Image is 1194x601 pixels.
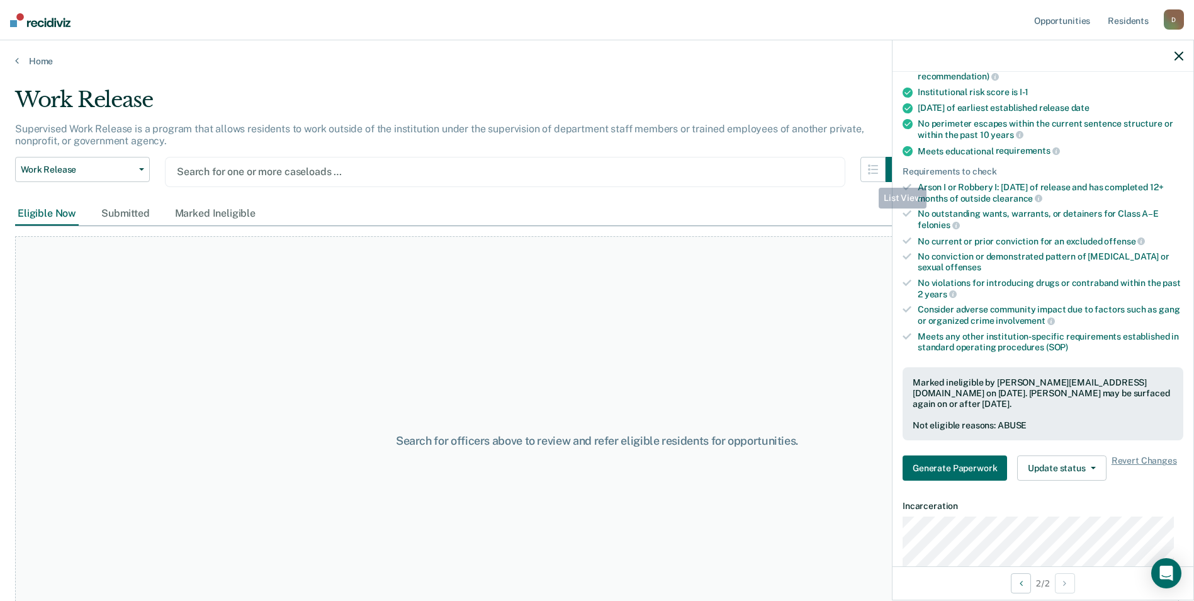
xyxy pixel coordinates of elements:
span: Work Release [21,164,134,175]
div: Work Release [15,87,911,123]
img: Recidiviz [10,13,70,27]
button: Update status [1017,455,1106,481]
span: years [991,130,1023,140]
div: Marked Ineligible [172,202,258,226]
div: Eligible Now [15,202,79,226]
span: felonies [918,220,960,230]
div: No conviction or demonstrated pattern of [MEDICAL_DATA] or sexual [918,251,1183,273]
span: involvement [996,316,1054,326]
div: [DATE] of earliest established release [918,103,1183,113]
div: No violations for introducing drugs or contraband within the past 2 [918,278,1183,299]
div: No perimeter escapes within the current sentence structure or within the past 10 [918,118,1183,140]
div: Marked ineligible by [PERSON_NAME][EMAIL_ADDRESS][DOMAIN_NAME] on [DATE]. [PERSON_NAME] may be su... [913,377,1173,409]
p: Supervised Work Release is a program that allows residents to work outside of the institution und... [15,123,864,147]
div: Search for officers above to review and refer eligible residents for opportunities. [307,434,888,448]
span: I-1 [1020,87,1028,97]
div: Meets any other institution-specific requirements established in standard operating procedures [918,331,1183,353]
span: clearance [993,193,1043,203]
div: No current or prior conviction for an excluded [918,236,1183,247]
div: Requirements to check [903,166,1183,177]
div: No outstanding wants, warrants, or detainers for Class A–E [918,209,1183,230]
div: Consider adverse community impact due to factors such as gang or organized crime [918,304,1183,326]
div: Submitted [99,202,152,226]
span: (SOP) [1046,342,1068,352]
button: Previous Opportunity [1011,573,1031,593]
button: Next Opportunity [1055,573,1075,593]
span: offense [1104,236,1145,246]
div: Institutional risk score is [918,87,1183,98]
span: date [1071,103,1090,113]
span: recommendation) [918,71,999,81]
div: Open Intercom Messenger [1151,558,1181,588]
div: D [1164,9,1184,30]
div: Arson I or Robbery I: [DATE] of release and has completed 12+ months of outside [918,182,1183,203]
div: Not eligible reasons: ABUSE [913,420,1173,431]
div: 2 / 2 [893,566,1193,600]
span: offenses [945,262,981,272]
div: Meets educational [918,146,1183,157]
a: Home [15,55,1179,67]
dt: Incarceration [903,501,1183,512]
span: Revert Changes [1112,455,1177,481]
button: Generate Paperwork [903,455,1007,481]
span: years [925,289,957,299]
span: requirements [996,146,1060,156]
